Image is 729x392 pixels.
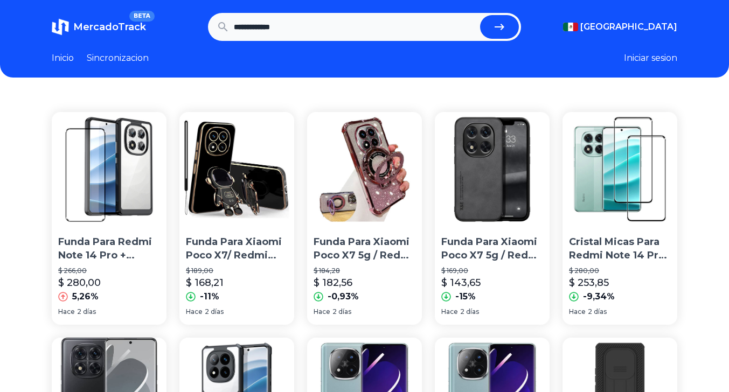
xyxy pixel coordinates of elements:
p: $ 253,85 [569,275,609,290]
a: Funda Para Xiaomi Poco X7/ Redmi Note 14 Pro 5g Case+correasFunda Para Xiaomi Poco X7/ Redmi Note... [179,112,294,325]
p: $ 280,00 [58,275,101,290]
span: Hace [441,307,458,316]
img: Funda Para Xiaomi Poco X7/ Redmi Note 14 Pro 5g Case+correas [179,112,294,227]
a: MercadoTrackBETA [52,18,146,36]
p: $ 168,21 [186,275,224,290]
span: Hace [58,307,75,316]
p: $ 182,56 [314,275,352,290]
span: [GEOGRAPHIC_DATA] [580,20,677,33]
p: $ 189,00 [186,267,288,275]
a: Funda Para Xiaomi Poco X7 5g / Redmi Note 14 Pro 5g CarcasaFunda Para Xiaomi Poco X7 5g / Redmi N... [307,112,422,325]
p: -9,34% [583,290,615,303]
p: -11% [200,290,219,303]
p: Funda Para Xiaomi Poco X7/ Redmi Note 14 Pro 5g Case+correas [186,235,288,262]
p: Funda Para Xiaomi Poco X7 5g / Redmi Note 14 Pro 5g Carcasa [314,235,415,262]
span: 2 días [588,307,607,316]
span: 2 días [460,307,479,316]
span: BETA [129,11,155,22]
a: Sincronizacion [87,52,149,65]
button: Iniciar sesion [624,52,677,65]
img: Funda Para Redmi Note 14 Pro + Xiaomi Poco X7+curved Micas [52,112,166,227]
span: Hace [569,307,586,316]
span: Hace [186,307,203,316]
p: $ 184,28 [314,267,415,275]
span: MercadoTrack [73,21,146,33]
img: Cristal Micas Para Redmi Note 14 Pro Plus Xiaomi Poco X7 [563,112,677,227]
p: Funda Para Redmi Note 14 Pro + Xiaomi Poco X7+curved Micas [58,235,160,262]
a: Cristal Micas Para Redmi Note 14 Pro Plus Xiaomi Poco X7Cristal Micas Para Redmi Note 14 Pro Plus... [563,112,677,325]
p: $ 280,00 [569,267,671,275]
p: Funda Para Xiaomi Poco X7 5g / Redmi Note 14 Pro 5g Case [441,235,543,262]
button: [GEOGRAPHIC_DATA] [563,20,677,33]
p: 5,26% [72,290,99,303]
img: Funda Para Xiaomi Poco X7 5g / Redmi Note 14 Pro 5g Carcasa [307,112,422,227]
span: 2 días [205,307,224,316]
p: Cristal Micas Para Redmi Note 14 Pro Plus Xiaomi Poco X7 [569,235,671,262]
a: Inicio [52,52,74,65]
p: -0,93% [328,290,359,303]
p: -15% [455,290,476,303]
span: Hace [314,307,330,316]
a: Funda Para Xiaomi Poco X7 5g / Redmi Note 14 Pro 5g CaseFunda Para Xiaomi Poco X7 5g / Redmi Note... [435,112,550,325]
img: MercadoTrack [52,18,69,36]
span: 2 días [332,307,351,316]
img: Mexico [563,23,578,31]
img: Funda Para Xiaomi Poco X7 5g / Redmi Note 14 Pro 5g Case [435,112,550,227]
p: $ 169,00 [441,267,543,275]
p: $ 266,00 [58,267,160,275]
span: 2 días [77,307,96,316]
a: Funda Para Redmi Note 14 Pro + Xiaomi Poco X7+curved MicasFunda Para Redmi Note 14 Pro + Xiaomi P... [52,112,166,325]
p: $ 143,65 [441,275,481,290]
